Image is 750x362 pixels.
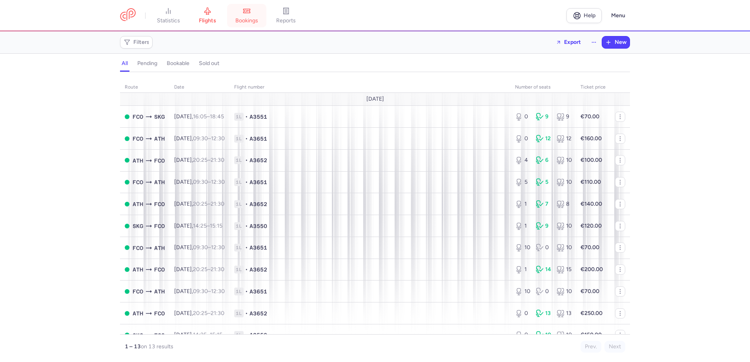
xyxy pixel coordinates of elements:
[245,135,248,143] span: •
[193,113,224,120] span: –
[193,113,207,120] time: 16:05
[174,157,224,163] span: [DATE],
[510,81,576,93] th: number of seats
[536,310,550,317] div: 13
[154,287,165,296] span: ATH
[174,288,225,295] span: [DATE],
[581,266,603,273] strong: €200.00
[120,81,169,93] th: route
[234,244,244,252] span: 1L
[211,157,224,163] time: 21:30
[193,223,222,229] span: –
[581,244,599,251] strong: €70.00
[193,157,224,163] span: –
[245,331,248,339] span: •
[536,156,550,164] div: 6
[154,156,165,165] span: FCO
[193,201,208,207] time: 20:25
[174,331,222,338] span: [DATE],
[210,223,222,229] time: 15:15
[249,222,267,230] span: A3550
[249,266,267,273] span: A3652
[193,223,207,229] time: 14:25
[125,343,141,350] strong: 1 – 13
[249,244,267,252] span: A3651
[551,36,586,49] button: Export
[211,288,225,295] time: 12:30
[133,331,143,340] span: SKG
[266,7,306,24] a: reports
[193,266,224,273] span: –
[174,310,224,317] span: [DATE],
[515,222,530,230] div: 1
[249,135,267,143] span: A3651
[581,288,599,295] strong: €70.00
[249,156,267,164] span: A3652
[174,266,224,273] span: [DATE],
[133,156,143,165] span: ATH
[122,60,128,67] h4: all
[133,200,143,208] span: ATH
[210,331,222,338] time: 15:15
[557,244,571,252] div: 10
[154,178,165,186] span: ATH
[199,60,219,67] h4: sold out
[249,310,267,317] span: A3652
[193,201,224,207] span: –
[133,244,143,252] span: FCO
[234,135,244,143] span: 1L
[167,60,189,67] h4: bookable
[133,134,143,143] span: FCO
[157,17,180,24] span: statistics
[133,265,143,274] span: ATH
[536,222,550,230] div: 9
[557,113,571,121] div: 9
[193,179,225,185] span: –
[234,200,244,208] span: 1L
[193,310,224,317] span: –
[154,309,165,318] span: FCO
[234,156,244,164] span: 1L
[536,288,550,295] div: 0
[557,266,571,273] div: 15
[557,178,571,186] div: 10
[211,310,224,317] time: 21:30
[133,309,143,318] span: ATH
[245,200,248,208] span: •
[193,157,208,163] time: 20:25
[193,244,225,251] span: –
[536,331,550,339] div: 10
[249,113,267,121] span: A3551
[245,156,248,164] span: •
[234,222,244,230] span: 1L
[235,17,258,24] span: bookings
[581,201,602,207] strong: €140.00
[193,179,208,185] time: 09:30
[193,331,222,338] span: –
[133,222,143,230] span: SKG
[211,201,224,207] time: 21:30
[133,39,149,45] span: Filters
[133,112,143,121] span: FCO
[581,135,602,142] strong: €160.00
[234,266,244,273] span: 1L
[193,135,208,142] time: 09:30
[141,343,173,350] span: on 13 results
[245,244,248,252] span: •
[245,266,248,273] span: •
[174,113,224,120] span: [DATE],
[154,134,165,143] span: ATH
[249,331,267,339] span: A3550
[249,200,267,208] span: A3652
[229,81,510,93] th: Flight number
[581,223,602,229] strong: €120.00
[557,200,571,208] div: 8
[193,310,208,317] time: 20:25
[211,179,225,185] time: 12:30
[366,96,384,102] span: [DATE]
[193,288,208,295] time: 09:30
[515,310,530,317] div: 0
[188,7,227,24] a: flights
[245,178,248,186] span: •
[210,113,224,120] time: 18:45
